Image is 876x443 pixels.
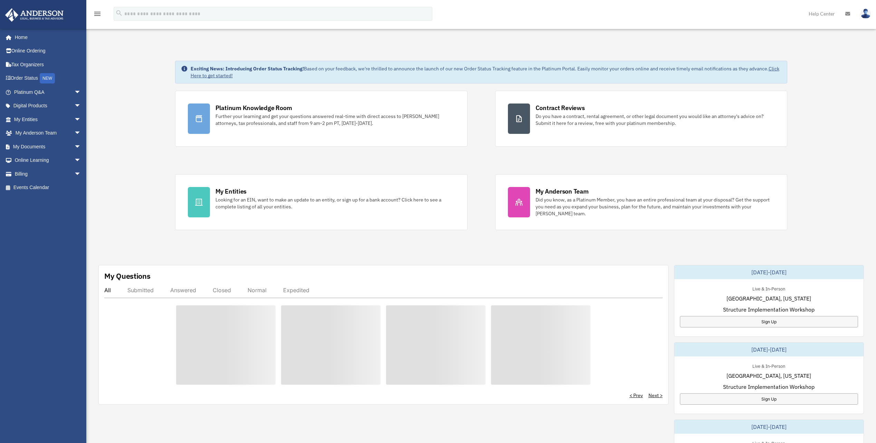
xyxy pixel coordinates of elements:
span: arrow_drop_down [74,167,88,181]
a: < Prev [629,392,643,399]
a: Click Here to get started! [191,66,779,79]
a: Billingarrow_drop_down [5,167,92,181]
a: Online Learningarrow_drop_down [5,154,92,167]
a: Sign Up [680,393,858,405]
a: My Entities Looking for an EIN, want to make an update to an entity, or sign up for a bank accoun... [175,174,468,230]
div: Did you know, as a Platinum Member, you have an entire professional team at your disposal? Get th... [536,196,775,217]
span: arrow_drop_down [74,85,88,99]
span: arrow_drop_down [74,126,88,140]
div: [DATE]-[DATE] [674,343,864,356]
div: Live & In-Person [747,285,791,292]
img: Anderson Advisors Platinum Portal [3,8,66,22]
strong: Exciting News: Introducing Order Status Tracking! [191,66,304,72]
div: NEW [40,73,55,83]
a: Contract Reviews Do you have a contract, rental agreement, or other legal document you would like... [495,91,788,147]
span: Structure Implementation Workshop [723,383,815,391]
div: My Anderson Team [536,187,589,196]
a: Platinum Q&Aarrow_drop_down [5,85,92,99]
img: User Pic [860,9,871,19]
a: Next > [648,392,663,399]
div: Further your learning and get your questions answered real-time with direct access to [PERSON_NAM... [215,113,455,127]
i: menu [93,10,102,18]
div: [DATE]-[DATE] [674,420,864,434]
div: My Questions [104,271,151,281]
a: Digital Productsarrow_drop_down [5,99,92,113]
a: Platinum Knowledge Room Further your learning and get your questions answered real-time with dire... [175,91,468,147]
div: Submitted [127,287,154,294]
div: Platinum Knowledge Room [215,104,292,112]
a: My Anderson Team Did you know, as a Platinum Member, you have an entire professional team at your... [495,174,788,230]
span: arrow_drop_down [74,99,88,113]
a: menu [93,12,102,18]
div: My Entities [215,187,247,196]
div: All [104,287,111,294]
span: arrow_drop_down [74,140,88,154]
a: My Entitiesarrow_drop_down [5,112,92,126]
span: arrow_drop_down [74,112,88,127]
span: Structure Implementation Workshop [723,305,815,314]
a: Tax Organizers [5,58,92,71]
a: Home [5,30,88,44]
span: arrow_drop_down [74,154,88,168]
div: Normal [248,287,267,294]
a: My Documentsarrow_drop_down [5,140,92,154]
div: Do you have a contract, rental agreement, or other legal document you would like an attorney's ad... [536,113,775,127]
a: Events Calendar [5,181,92,195]
i: search [115,9,123,17]
div: Closed [213,287,231,294]
a: My Anderson Teamarrow_drop_down [5,126,92,140]
div: [DATE]-[DATE] [674,265,864,279]
div: Looking for an EIN, want to make an update to an entity, or sign up for a bank account? Click her... [215,196,455,210]
div: Answered [170,287,196,294]
a: Order StatusNEW [5,71,92,86]
div: Contract Reviews [536,104,585,112]
span: [GEOGRAPHIC_DATA], [US_STATE] [726,294,811,303]
a: Sign Up [680,316,858,327]
div: Based on your feedback, we're thrilled to announce the launch of our new Order Status Tracking fe... [191,65,782,79]
a: Online Ordering [5,44,92,58]
div: Live & In-Person [747,362,791,369]
span: [GEOGRAPHIC_DATA], [US_STATE] [726,372,811,380]
div: Expedited [283,287,309,294]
